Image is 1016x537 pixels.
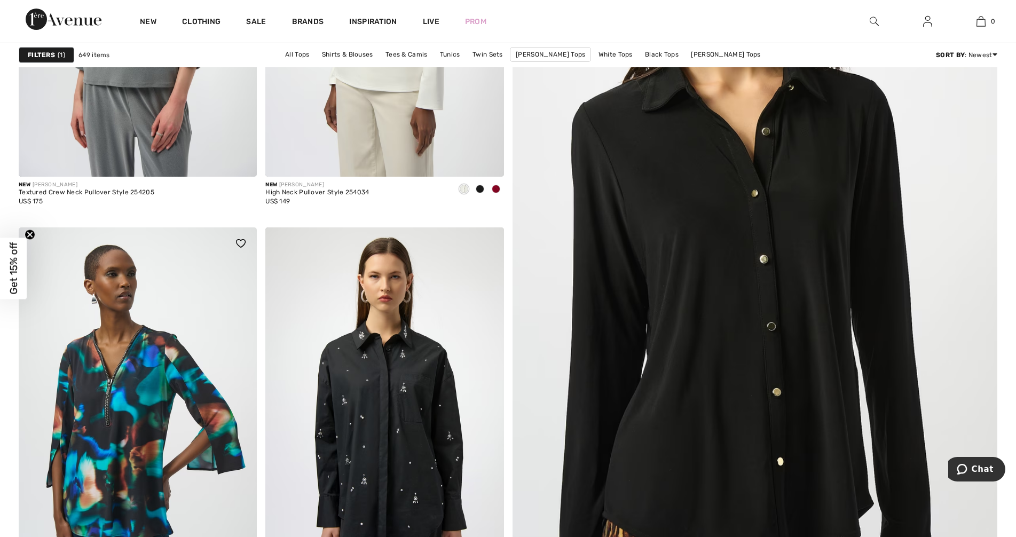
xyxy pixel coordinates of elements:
[915,15,941,28] a: Sign In
[686,48,766,61] a: [PERSON_NAME] Tops
[265,198,290,205] span: US$ 149
[976,15,986,28] img: My Bag
[948,457,1005,484] iframe: Opens a widget where you can chat to one of our agents
[78,50,110,60] span: 649 items
[923,15,932,28] img: My Info
[140,17,156,28] a: New
[955,15,1007,28] a: 0
[19,189,154,196] div: Textured Crew Neck Pullover Style 254205
[236,239,246,248] img: heart_black_full.svg
[28,50,55,60] strong: Filters
[593,48,638,61] a: White Tops
[7,242,20,295] span: Get 15% off
[936,50,997,60] div: : Newest
[265,181,277,188] span: New
[182,17,220,28] a: Clothing
[265,181,369,189] div: [PERSON_NAME]
[472,181,488,199] div: Black
[280,48,314,61] a: All Tops
[423,16,439,27] a: Live
[435,48,466,61] a: Tunics
[465,16,486,27] a: Prom
[265,189,369,196] div: High Neck Pullover Style 254034
[488,181,504,199] div: Deep cherry
[380,48,433,61] a: Tees & Camis
[936,51,965,59] strong: Sort By
[19,181,30,188] span: New
[467,48,508,61] a: Twin Sets
[292,17,324,28] a: Brands
[640,48,684,61] a: Black Tops
[19,181,154,189] div: [PERSON_NAME]
[456,181,472,199] div: Off White
[26,9,101,30] img: 1ère Avenue
[317,48,379,61] a: Shirts & Blouses
[991,17,995,26] span: 0
[246,17,266,28] a: Sale
[19,198,43,205] span: US$ 175
[870,15,879,28] img: search the website
[510,47,591,62] a: [PERSON_NAME] Tops
[25,230,35,240] button: Close teaser
[58,50,65,60] span: 1
[349,17,397,28] span: Inspiration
